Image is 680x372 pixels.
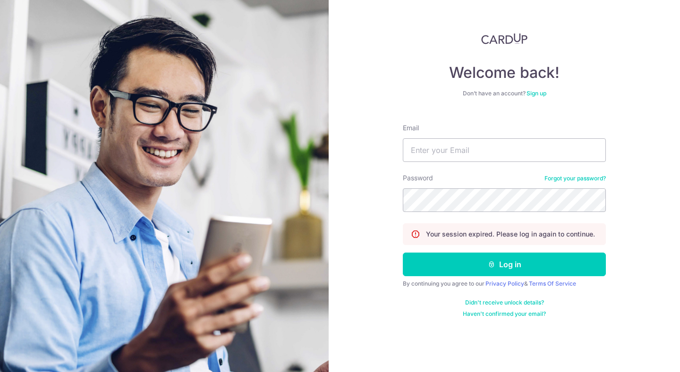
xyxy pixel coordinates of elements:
[403,90,606,97] div: Don’t have an account?
[403,280,606,287] div: By continuing you agree to our &
[403,173,433,183] label: Password
[403,253,606,276] button: Log in
[463,310,546,318] a: Haven't confirmed your email?
[403,138,606,162] input: Enter your Email
[403,123,419,133] label: Email
[485,280,524,287] a: Privacy Policy
[403,63,606,82] h4: Welcome back!
[465,299,544,306] a: Didn't receive unlock details?
[544,175,606,182] a: Forgot your password?
[426,229,595,239] p: Your session expired. Please log in again to continue.
[481,33,527,44] img: CardUp Logo
[527,90,546,97] a: Sign up
[529,280,576,287] a: Terms Of Service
